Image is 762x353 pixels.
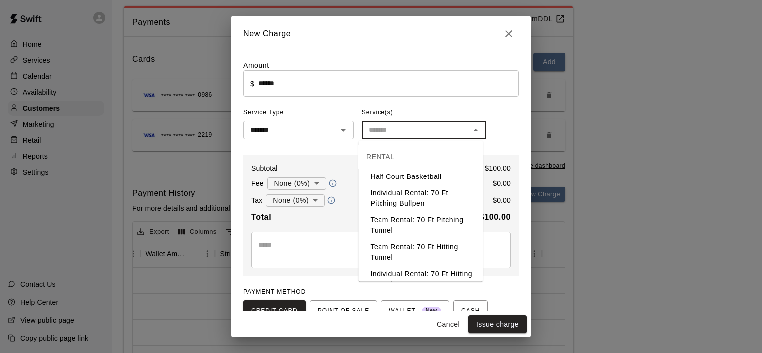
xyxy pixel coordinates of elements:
[267,175,326,193] div: None (0%)
[432,315,464,334] button: Cancel
[250,79,254,89] p: $
[358,169,483,185] li: Half Court Basketball
[362,105,393,121] span: Service(s)
[243,61,269,69] label: Amount
[251,178,264,188] p: Fee
[251,163,278,173] p: Subtotal
[480,213,511,221] b: $ 100.00
[251,303,298,319] span: CREDIT CARD
[358,212,483,239] li: Team Rental: 70 Ft Pitching Tunnel
[251,213,271,221] b: Total
[231,16,531,52] h2: New Charge
[243,300,306,322] button: CREDIT CARD
[453,300,488,322] button: CASH
[358,185,483,212] li: Individual Rental: 70 Ft Pitching Bullpen
[243,288,306,295] span: PAYMENT METHOD
[358,239,483,266] li: Team Rental: 70 Ft Hitting Tunnel
[336,123,350,137] button: Open
[422,304,441,318] span: New
[485,163,511,173] p: $ 100.00
[389,303,441,319] span: WALLET
[318,303,369,319] span: POINT OF SALE
[251,195,262,205] p: Tax
[381,300,449,322] button: WALLET New
[358,145,483,169] div: RENTAL
[468,315,527,334] button: Issue charge
[243,105,354,121] span: Service Type
[266,191,325,210] div: None (0%)
[499,24,519,44] button: Close
[461,303,480,319] span: CASH
[310,300,377,322] button: POINT OF SALE
[493,195,511,205] p: $ 0.00
[469,123,483,137] button: Close
[358,266,483,293] li: Individual Rental: 70 Ft Hitting Tunnel
[493,178,511,188] p: $ 0.00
